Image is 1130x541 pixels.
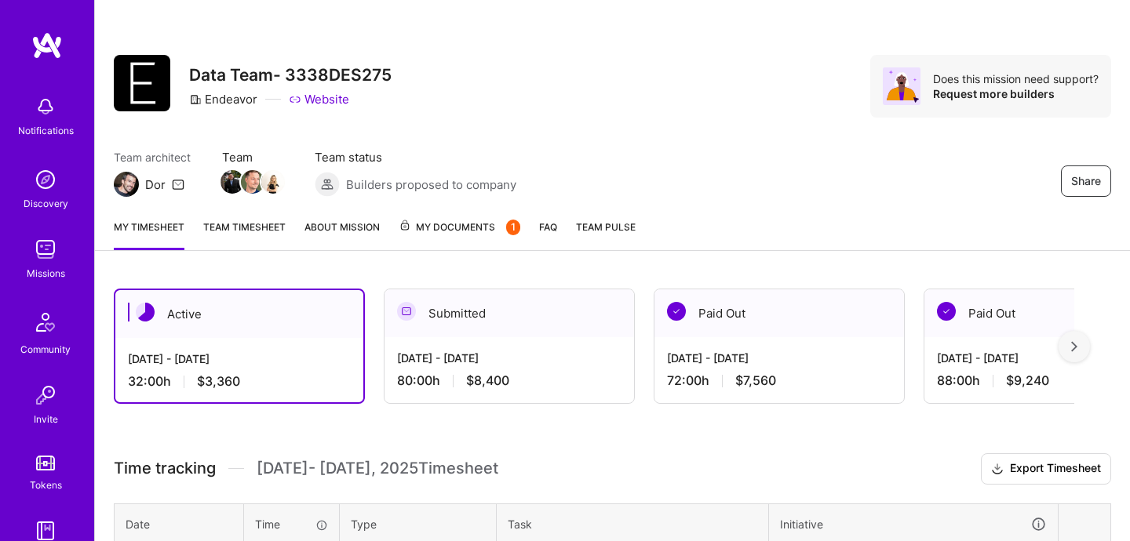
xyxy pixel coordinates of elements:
[221,170,244,194] img: Team Member Avatar
[30,91,61,122] img: bell
[937,302,956,321] img: Paid Out
[27,265,65,281] div: Missions
[203,219,286,250] a: Team timesheet
[576,219,636,250] a: Team Pulse
[242,169,263,195] a: Team Member Avatar
[255,516,328,532] div: Time
[1061,165,1111,197] button: Share
[346,176,516,193] span: Builders proposed to company
[172,178,184,191] i: icon Mail
[115,290,363,338] div: Active
[933,71,1099,86] div: Does this mission need support?
[189,65,392,85] h3: Data Team- 3338DES275
[399,219,520,250] a: My Documents1
[397,302,416,321] img: Submitted
[263,169,283,195] a: Team Member Avatar
[304,219,380,250] a: About Mission
[315,149,516,165] span: Team status
[31,31,63,60] img: logo
[397,350,621,366] div: [DATE] - [DATE]
[114,172,139,197] img: Team Architect
[1006,372,1049,389] span: $9,240
[257,459,498,478] span: [DATE] - [DATE] , 2025 Timesheet
[289,91,349,107] a: Website
[30,164,61,195] img: discovery
[114,219,184,250] a: My timesheet
[399,219,520,236] span: My Documents
[114,459,216,478] span: Time tracking
[385,289,634,337] div: Submitted
[27,303,64,341] img: Community
[189,93,202,106] i: icon CompanyGray
[506,220,520,235] div: 1
[883,67,920,105] img: Avatar
[128,373,351,390] div: 32:00 h
[136,303,155,321] img: Active
[30,379,61,411] img: Invite
[222,149,283,165] span: Team
[654,289,904,337] div: Paid Out
[24,195,68,212] div: Discovery
[539,219,557,250] a: FAQ
[30,234,61,265] img: teamwork
[34,411,58,427] div: Invite
[667,350,891,366] div: [DATE] - [DATE]
[241,170,264,194] img: Team Member Avatar
[20,341,71,358] div: Community
[197,373,240,390] span: $3,360
[1071,173,1101,189] span: Share
[189,91,257,107] div: Endeavor
[36,456,55,470] img: tokens
[735,372,776,389] span: $7,560
[667,302,686,321] img: Paid Out
[222,169,242,195] a: Team Member Avatar
[18,122,74,139] div: Notifications
[315,172,340,197] img: Builders proposed to company
[780,515,1047,533] div: Initiative
[114,149,191,165] span: Team architect
[128,350,351,367] div: [DATE] - [DATE]
[1071,341,1077,352] img: right
[667,372,891,389] div: 72:00 h
[933,86,1099,101] div: Request more builders
[397,372,621,389] div: 80:00 h
[114,55,170,111] img: Company Logo
[466,372,509,389] span: $8,400
[576,221,636,233] span: Team Pulse
[145,176,166,193] div: Dor
[981,453,1111,485] button: Export Timesheet
[261,170,285,194] img: Team Member Avatar
[991,461,1004,477] i: icon Download
[30,477,62,493] div: Tokens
